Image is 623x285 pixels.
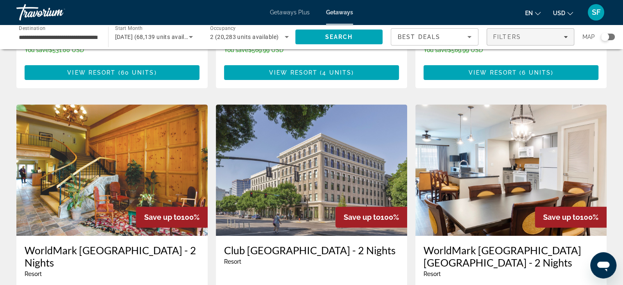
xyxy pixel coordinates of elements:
p: $569.99 USD [224,47,391,53]
a: WorldMark [GEOGRAPHIC_DATA] [GEOGRAPHIC_DATA] - 2 Nights [424,244,598,269]
p: $531.00 USD [25,47,142,53]
p: $569.99 USD [424,47,590,53]
button: Filters [487,28,574,46]
span: Best Deals [398,34,440,40]
span: You save [424,47,448,53]
a: Getaways [326,9,353,16]
span: Destination [19,25,45,31]
img: WorldMark Grand Lake - 2 Nights [16,105,208,236]
span: Save up to [344,213,381,221]
span: Resort [25,271,42,277]
button: View Resort(4 units) [224,65,399,80]
div: 100% [136,207,208,228]
span: Occupancy [210,25,236,31]
span: en [525,10,533,16]
span: [DATE] (68,139 units available) [115,34,198,40]
span: Resort [224,258,241,265]
mat-select: Sort by [398,32,471,42]
span: ( ) [517,69,553,76]
span: You save [224,47,248,53]
span: 2 (20,283 units available) [210,34,279,40]
button: View Resort(6 units) [424,65,598,80]
button: View Resort(60 units) [25,65,199,80]
span: 6 units [522,69,551,76]
input: Select destination [19,32,97,42]
span: Map [582,31,595,43]
a: Getaways Plus [270,9,310,16]
span: Start Month [115,25,143,31]
span: USD [553,10,565,16]
img: Club Wyndham Portland Waterfront Park - 2 Nights [216,105,407,236]
span: You save [25,47,49,53]
button: Change language [525,7,541,19]
span: Resort [424,271,441,277]
span: Save up to [144,213,181,221]
span: Save up to [543,213,580,221]
a: Club [GEOGRAPHIC_DATA] - 2 Nights [224,244,399,256]
span: View Resort [469,69,517,76]
span: Filters [493,34,521,40]
div: 100% [335,207,407,228]
div: 100% [535,207,607,228]
span: View Resort [269,69,317,76]
a: Travorium [16,2,98,23]
span: Search [325,34,353,40]
button: Change currency [553,7,573,19]
span: 4 units [322,69,351,76]
button: Search [295,30,383,44]
button: User Menu [585,4,607,21]
a: WorldMark [GEOGRAPHIC_DATA] - 2 Nights [25,244,199,269]
span: View Resort [67,69,116,76]
span: SF [592,8,600,16]
img: WorldMark Orlando Kingstown Reef - 2 Nights [415,105,607,236]
iframe: Button to launch messaging window [590,252,616,278]
span: ( ) [116,69,156,76]
span: 60 units [121,69,154,76]
span: ( ) [317,69,354,76]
